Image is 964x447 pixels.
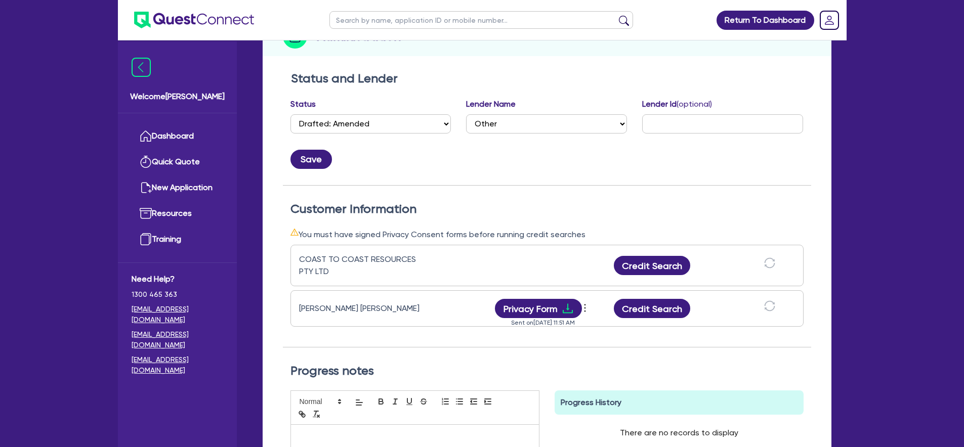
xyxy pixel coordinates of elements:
span: Need Help? [132,273,223,285]
a: Training [132,227,223,252]
h2: Progress notes [290,364,804,378]
a: Dashboard [132,123,223,149]
div: COAST TO COAST RESOURCES PTY LTD [299,253,426,278]
img: training [140,233,152,245]
a: Quick Quote [132,149,223,175]
a: [EMAIL_ADDRESS][DOMAIN_NAME] [132,329,223,350]
span: sync [764,300,775,311]
div: [PERSON_NAME] [PERSON_NAME] [299,302,426,315]
button: sync [761,257,778,275]
span: (optional) [677,99,712,109]
button: sync [761,300,778,318]
div: Progress History [555,390,804,415]
a: [EMAIL_ADDRESS][DOMAIN_NAME] [132,304,223,325]
a: New Application [132,175,223,201]
a: Resources [132,201,223,227]
button: Credit Search [614,299,691,318]
h2: Customer Information [290,202,804,216]
div: You must have signed Privacy Consent forms before running credit searches [290,228,804,241]
span: 1300 465 363 [132,289,223,300]
span: warning [290,228,299,236]
a: Return To Dashboard [717,11,814,30]
button: Save [290,150,332,169]
a: [EMAIL_ADDRESS][DOMAIN_NAME] [132,354,223,376]
button: Dropdown toggle [582,300,591,317]
span: sync [764,257,775,269]
button: Credit Search [614,256,691,275]
span: Welcome [PERSON_NAME] [130,91,225,103]
a: Dropdown toggle [816,7,843,33]
label: Lender Name [466,98,516,110]
img: quest-connect-logo-blue [134,12,254,28]
img: icon-menu-close [132,58,151,77]
label: Lender Id [642,98,712,110]
img: new-application [140,182,152,194]
input: Search by name, application ID or mobile number... [329,11,633,29]
label: Status [290,98,316,110]
img: resources [140,207,152,219]
span: download [562,302,574,315]
button: Privacy Formdownload [495,299,582,318]
img: quick-quote [140,156,152,168]
span: more [580,300,590,316]
h2: Status and Lender [291,71,803,86]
